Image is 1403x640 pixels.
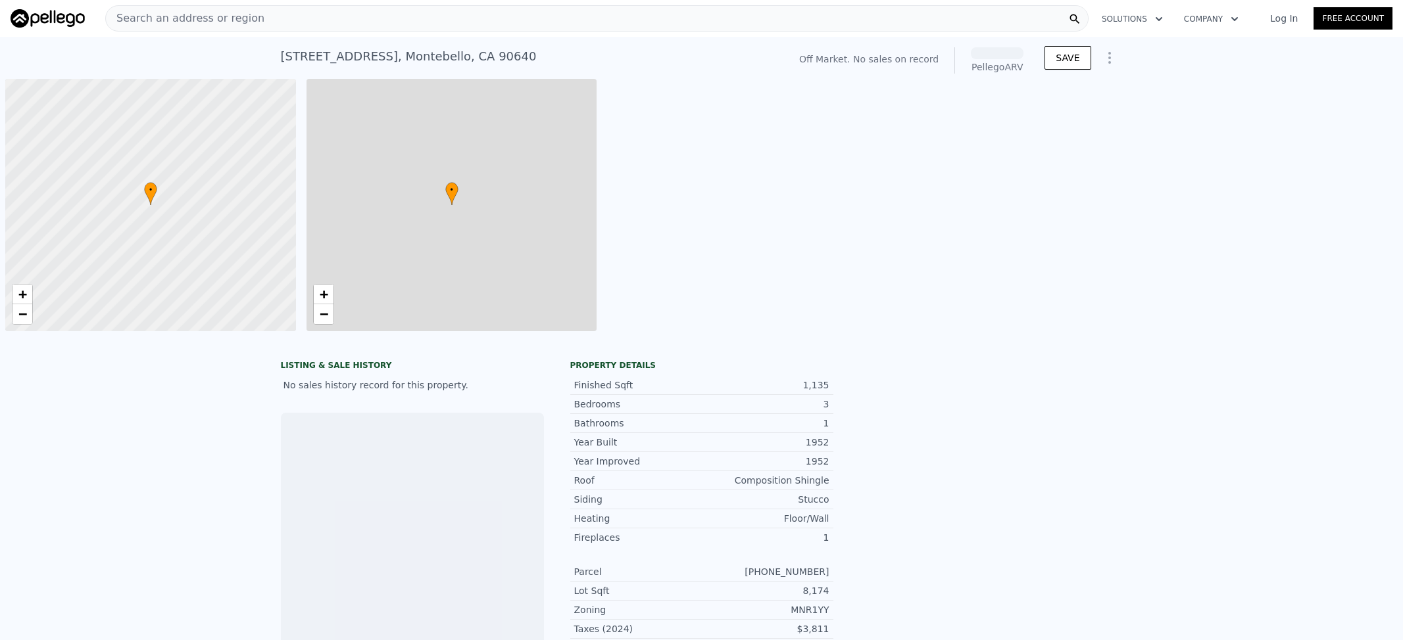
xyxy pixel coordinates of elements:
div: Siding [574,493,702,506]
span: + [18,286,27,302]
span: Search an address or region [106,11,264,26]
div: 1952 [702,436,829,449]
div: MNR1YY [702,603,829,616]
div: $3,811 [702,622,829,635]
div: Finished Sqft [574,378,702,392]
div: Floor/Wall [702,512,829,525]
a: Zoom out [12,304,32,324]
div: Composition Shingle [702,474,829,487]
div: • [144,182,157,205]
div: 1952 [702,455,829,468]
div: No sales history record for this property. [281,373,544,397]
button: Solutions [1091,7,1173,31]
div: Parcel [574,565,702,578]
div: Heating [574,512,702,525]
div: [PHONE_NUMBER] [702,565,829,578]
div: 8,174 [702,584,829,597]
div: 1 [702,531,829,544]
div: Bedrooms [574,398,702,411]
div: 3 [702,398,829,411]
div: LISTING & SALE HISTORY [281,360,544,373]
div: Stucco [702,493,829,506]
div: • [445,182,458,205]
div: Pellego ARV [971,60,1023,74]
a: Zoom in [12,285,32,304]
div: Bathrooms [574,417,702,430]
div: Zoning [574,603,702,616]
div: Roof [574,474,702,487]
span: − [18,306,27,322]
a: Zoom in [314,285,333,304]
a: Zoom out [314,304,333,324]
div: Taxes (2024) [574,622,702,635]
span: − [319,306,328,322]
a: Log In [1254,12,1314,25]
span: • [445,184,458,196]
div: Year Improved [574,455,702,468]
div: Lot Sqft [574,584,702,597]
div: [STREET_ADDRESS] , Montebello , CA 90640 [281,47,537,66]
div: 1,135 [702,378,829,392]
button: SAVE [1045,46,1091,70]
div: Property details [570,360,833,371]
button: Company [1173,7,1249,31]
button: Show Options [1096,45,1123,71]
a: Free Account [1314,7,1392,30]
span: + [319,286,328,302]
span: • [144,184,157,196]
img: Pellego [11,9,85,28]
div: Year Built [574,436,702,449]
div: Fireplaces [574,531,702,544]
div: Off Market. No sales on record [799,53,939,66]
div: 1 [702,417,829,430]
